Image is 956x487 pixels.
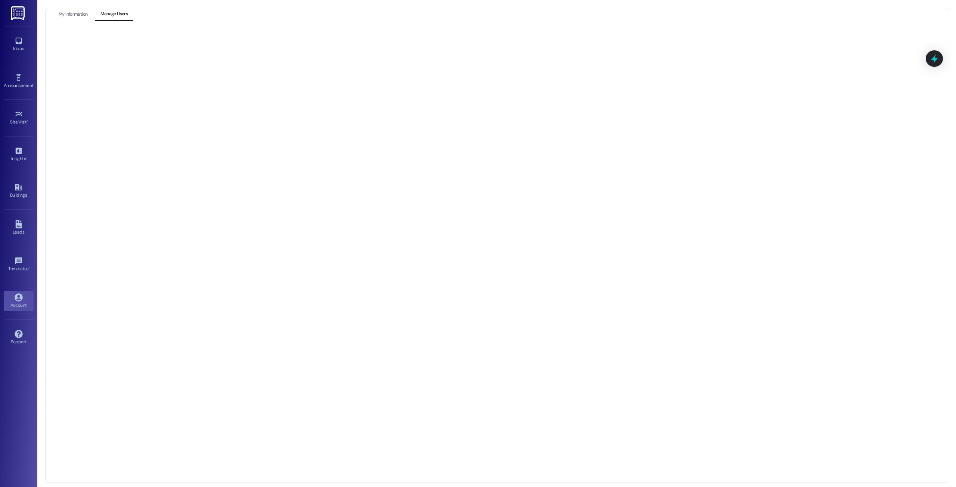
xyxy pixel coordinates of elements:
[11,6,26,20] img: ResiDesk Logo
[4,34,34,54] a: Inbox
[33,82,34,87] span: •
[53,8,93,21] button: My Information
[4,108,34,128] a: Site Visit •
[4,144,34,165] a: Insights •
[95,8,133,21] button: Manage Users
[4,328,34,348] a: Support
[4,181,34,201] a: Buildings
[4,255,34,275] a: Templates •
[26,155,27,160] span: •
[4,291,34,311] a: Account
[27,118,28,124] span: •
[4,218,34,238] a: Leads
[61,37,914,468] iframe: retool
[29,265,30,270] span: •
